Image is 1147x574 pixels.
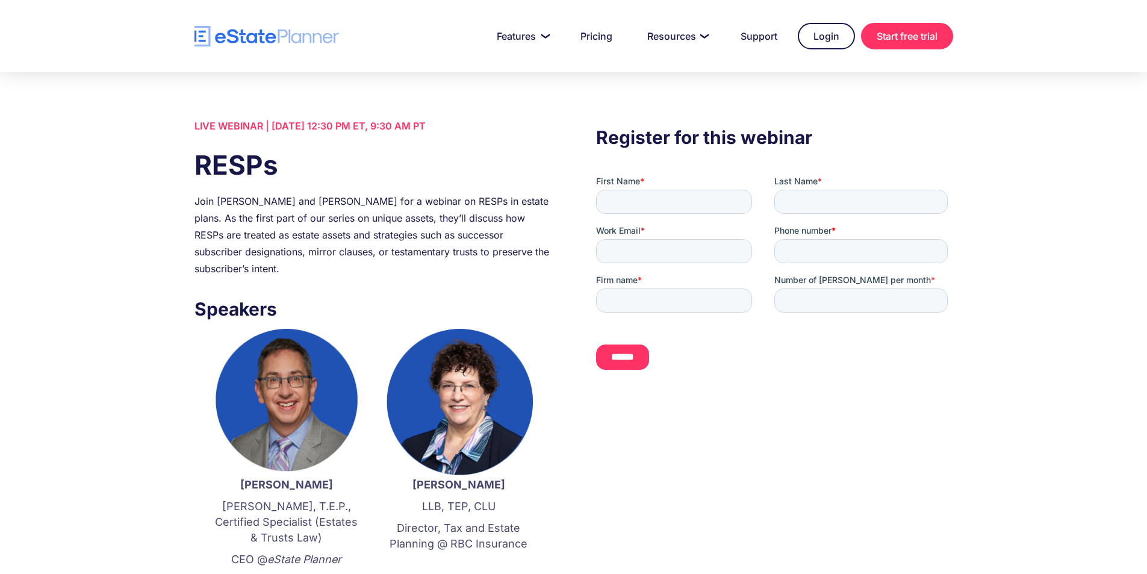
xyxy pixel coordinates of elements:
[194,295,551,323] h3: Speakers
[633,24,720,48] a: Resources
[385,558,533,573] p: ‍
[194,193,551,277] div: Join [PERSON_NAME] and [PERSON_NAME] for a webinar on RESPs in estate plans. As the first part of...
[482,24,560,48] a: Features
[194,117,551,134] div: LIVE WEBINAR | [DATE] 12:30 PM ET, 9:30 AM PT
[596,123,953,151] h3: Register for this webinar
[213,499,361,546] p: [PERSON_NAME], T.E.P., Certified Specialist (Estates & Trusts Law)
[385,520,533,552] p: Director, Tax and Estate Planning @ RBC Insurance
[726,24,792,48] a: Support
[194,26,339,47] a: home
[267,553,341,566] em: eState Planner
[194,146,551,184] h1: RESPs
[566,24,627,48] a: Pricing
[385,499,533,514] p: LLB, TEP, CLU
[412,478,505,491] strong: [PERSON_NAME]
[861,23,953,49] a: Start free trial
[596,175,953,391] iframe: Form 0
[798,23,855,49] a: Login
[213,552,361,567] p: CEO @
[240,478,333,491] strong: [PERSON_NAME]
